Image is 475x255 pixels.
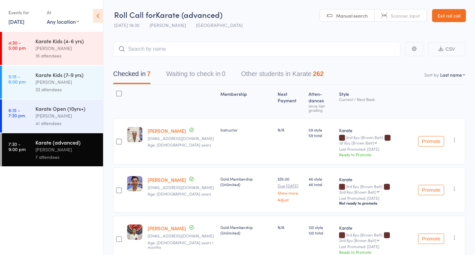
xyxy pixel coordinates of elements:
[148,136,215,141] small: aprrunaway@hotmail.com
[391,12,420,19] span: Scanner input
[127,176,142,191] img: image1697682414.png
[113,42,400,57] input: Search by name
[339,97,413,101] div: Current / Next Rank
[220,127,272,133] div: Instructor
[150,22,186,28] span: [PERSON_NAME]
[8,141,26,152] time: 7:30 - 9:00 pm
[313,70,323,77] div: 262
[35,86,98,93] div: 33 attendees
[114,22,139,28] span: [DATE] 19:30
[339,176,413,183] div: Karate
[35,105,98,112] div: Karate Open (10yrs+)
[278,198,303,202] a: Adjust
[309,176,334,182] span: 46 style
[8,18,24,25] a: [DATE]
[309,182,334,187] span: 46 total
[418,234,444,244] button: Promote
[339,200,413,206] div: Not ready to promote
[148,176,186,183] a: [PERSON_NAME]
[278,176,303,202] div: $35.00
[309,133,334,138] span: 59 total
[35,71,98,78] div: Karate Kids (7-9 yrs)
[309,104,334,112] div: since last grading
[339,147,413,151] small: Last Promoted: [DATE]
[8,7,40,18] div: Events for
[218,87,275,115] div: Membership
[2,133,103,166] a: 7:30 -9:00 pmKarate (advanced)[PERSON_NAME]7 attendees
[113,67,151,84] button: Checked in7
[2,66,103,99] a: 5:15 -6:00 pmKarate Kids (7-9 yrs)[PERSON_NAME]33 attendees
[148,142,211,147] span: Age: [DEMOGRAPHIC_DATA] years
[148,191,211,197] span: Age: [DEMOGRAPHIC_DATA] years
[339,224,413,231] div: Karate
[428,42,465,56] button: CSV
[35,112,98,120] div: [PERSON_NAME]
[47,18,79,25] div: Any location
[47,7,79,18] div: At
[278,191,303,195] a: Show more
[278,184,303,188] small: Due [DATE]
[35,78,98,86] div: [PERSON_NAME]
[220,224,272,236] div: Gold Membership (Unlimited)
[147,70,151,77] div: 7
[339,127,413,134] div: Karate
[166,67,225,84] button: Waiting to check in0
[35,37,98,45] div: Karate Kids (4-6 yrs)
[148,185,215,190] small: Rbgoco@gmail.com
[148,234,215,238] small: Rse.goco@gmail.com
[339,184,413,194] div: 3rd Kyu (Brown Belt)
[309,230,334,236] span: 120 total
[339,249,413,255] div: Ready to Promote
[309,224,334,230] span: 120 style
[241,67,323,84] button: Other students in Karate262
[339,196,413,200] small: Last Promoted: [DATE]
[156,9,222,20] span: Karate (advanced)
[275,87,306,115] div: Next Payment
[339,244,413,249] small: Last Promoted: [DATE]
[148,127,186,134] a: [PERSON_NAME]
[278,224,303,230] div: N/A
[35,139,98,146] div: Karate (advanced)
[336,12,368,19] span: Manual search
[440,71,462,78] div: Last name
[432,9,466,22] a: Exit roll call
[127,224,142,240] img: image1679555389.png
[35,52,98,59] div: 16 attendees
[339,233,413,242] div: 3rd Kyu (Brown Belt)
[2,99,103,133] a: 6:15 -7:30 pmKarate Open (10yrs+)[PERSON_NAME]41 attendees
[8,108,25,118] time: 6:15 - 7:30 pm
[339,190,376,194] div: 2nd Kyu (Brown Belt)
[222,70,225,77] div: 0
[220,176,272,187] div: Gold Membership (Unlimited)
[2,32,103,65] a: 4:30 -5:00 pmKarate Kids (4-6 yrs)[PERSON_NAME]16 attendees
[196,22,243,28] span: [GEOGRAPHIC_DATA]
[339,135,413,145] div: 2nd Kyu (Brown Belt)
[35,153,98,161] div: 7 attendees
[35,146,98,153] div: [PERSON_NAME]
[114,9,156,20] span: Roll Call for
[148,225,186,232] a: [PERSON_NAME]
[339,238,376,242] div: 2nd Kyu (Brown Belt)
[424,71,439,78] label: Sort by
[148,240,213,250] span: Age: [DEMOGRAPHIC_DATA] years 1 months
[306,87,337,115] div: Atten­dances
[35,120,98,127] div: 41 attendees
[35,45,98,52] div: [PERSON_NAME]
[8,40,26,50] time: 4:30 - 5:00 pm
[418,185,444,195] button: Promote
[339,152,413,157] div: Ready to Promote
[339,141,374,145] div: 1st Kyu (Brown Belt)
[127,127,142,142] img: image1654512121.png
[336,87,416,115] div: Style
[278,127,303,133] div: N/A
[309,127,334,133] span: 59 style
[8,74,26,84] time: 5:15 - 6:00 pm
[418,136,444,147] button: Promote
